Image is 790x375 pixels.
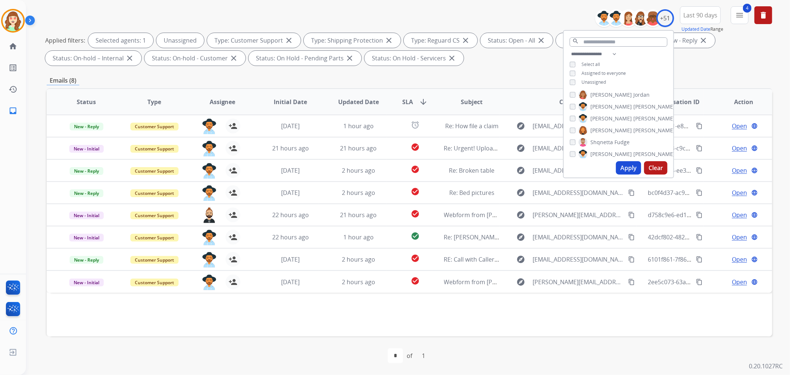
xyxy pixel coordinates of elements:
[9,85,17,94] mat-icon: history
[628,189,635,196] mat-icon: content_copy
[202,230,217,245] img: agent-avatar
[461,36,470,45] mat-icon: close
[732,233,747,242] span: Open
[9,42,17,51] mat-icon: home
[202,141,217,156] img: agent-avatar
[751,167,758,174] mat-icon: language
[516,210,525,219] mat-icon: explore
[342,278,375,286] span: 2 hours ago
[229,166,237,175] mat-icon: person_add
[156,33,204,48] div: Unassigned
[644,161,667,175] button: Clear
[70,189,103,197] span: New - Reply
[444,211,658,219] span: Webform from [PERSON_NAME][EMAIL_ADDRESS][DOMAIN_NAME] on [DATE]
[207,33,301,48] div: Type: Customer Support
[444,255,548,263] span: RE: Call with Caller [PHONE_NUMBER]
[272,233,309,241] span: 22 hours ago
[696,256,703,263] mat-icon: content_copy
[342,166,375,175] span: 2 hours ago
[751,145,758,152] mat-icon: language
[633,103,675,110] span: [PERSON_NAME]
[125,54,134,63] mat-icon: close
[683,14,717,17] span: Last 90 days
[590,139,613,146] span: Shqnetta
[45,51,141,66] div: Status: On-hold – Internal
[229,210,237,219] mat-icon: person_add
[732,122,747,130] span: Open
[590,91,632,99] span: [PERSON_NAME]
[648,233,757,241] span: 42dcf802-482c-49b5-8c23-29cc3f6f869a
[637,33,715,48] div: Status: New - Reply
[696,234,703,240] mat-icon: content_copy
[449,189,494,197] span: Re: Bed pictures
[590,103,632,110] span: [PERSON_NAME]
[628,212,635,218] mat-icon: content_copy
[533,122,624,130] span: [EMAIL_ADDRESS][DOMAIN_NAME]
[533,166,624,175] span: [EMAIL_ADDRESS][DOMAIN_NAME]
[533,188,624,197] span: [EMAIL_ADDRESS][DOMAIN_NAME]
[444,144,583,152] span: Re: Urgent! Upload photos to continue your claim
[633,127,675,134] span: [PERSON_NAME]
[130,212,179,219] span: Customer Support
[229,144,237,153] mat-icon: person_add
[340,144,377,152] span: 21 hours ago
[229,278,237,286] mat-icon: person_add
[411,165,420,174] mat-icon: check_circle
[304,33,401,48] div: Type: Shipping Protection
[652,97,700,106] span: Conversation ID
[404,33,477,48] div: Type: Reguard CS
[696,189,703,196] mat-icon: content_copy
[411,187,420,196] mat-icon: check_circle
[229,233,237,242] mat-icon: person_add
[516,255,525,264] mat-icon: explore
[743,4,751,13] span: 4
[274,97,307,106] span: Initial Date
[732,278,747,286] span: Open
[343,233,374,241] span: 1 hour ago
[537,36,546,45] mat-icon: close
[590,127,632,134] span: [PERSON_NAME]
[516,122,525,130] mat-icon: explore
[130,234,179,242] span: Customer Support
[130,167,179,175] span: Customer Support
[556,33,634,48] div: Status: New - Initial
[411,143,420,152] mat-icon: check_circle
[516,233,525,242] mat-icon: explore
[614,139,630,146] span: Fudge
[581,79,606,85] span: Unassigned
[516,144,525,153] mat-icon: explore
[447,54,456,63] mat-icon: close
[699,36,708,45] mat-icon: close
[419,97,428,106] mat-icon: arrow_downward
[533,255,624,264] span: [EMAIL_ADDRESS][DOMAIN_NAME]
[648,278,759,286] span: 2ee5c073-63a2-4351-ac81-d7e888f070fa
[648,189,759,197] span: bc0f4d37-ac9b-402f-8fab-5713de8c5a78
[533,144,624,153] span: [EMAIL_ADDRESS][DOMAIN_NAME]
[130,279,179,286] span: Customer Support
[281,278,300,286] span: [DATE]
[628,256,635,263] mat-icon: content_copy
[732,188,747,197] span: Open
[130,123,179,130] span: Customer Support
[345,54,354,63] mat-icon: close
[411,232,420,240] mat-icon: check_circle
[696,123,703,129] mat-icon: content_copy
[633,150,675,158] span: [PERSON_NAME]
[338,97,379,106] span: Updated Date
[590,150,632,158] span: [PERSON_NAME]
[229,255,237,264] mat-icon: person_add
[402,97,413,106] span: SLA
[735,11,744,20] mat-icon: menu
[210,97,236,106] span: Assignee
[281,166,300,175] span: [DATE]
[449,166,494,175] span: Re: Broken table
[732,166,747,175] span: Open
[533,278,624,286] span: [PERSON_NAME][EMAIL_ADDRESS][DOMAIN_NAME]
[680,6,721,24] button: Last 90 days
[202,163,217,179] img: agent-avatar
[559,97,588,106] span: Customer
[202,185,217,201] img: agent-avatar
[751,189,758,196] mat-icon: language
[130,189,179,197] span: Customer Support
[581,70,626,76] span: Assigned to everyone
